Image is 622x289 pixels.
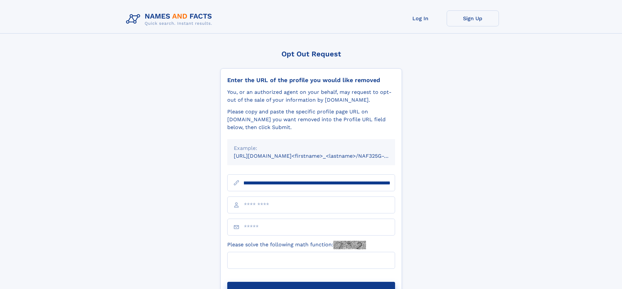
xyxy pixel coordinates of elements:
[227,88,395,104] div: You, or an authorized agent on your behalf, may request to opt-out of the sale of your informatio...
[234,144,389,152] div: Example:
[123,10,217,28] img: Logo Names and Facts
[227,108,395,131] div: Please copy and paste the specific profile page URL on [DOMAIN_NAME] you want removed into the Pr...
[227,77,395,84] div: Enter the URL of the profile you would like removed
[227,241,366,249] label: Please solve the following math function:
[234,153,407,159] small: [URL][DOMAIN_NAME]<firstname>_<lastname>/NAF325G-xxxxxxxx
[447,10,499,26] a: Sign Up
[220,50,402,58] div: Opt Out Request
[394,10,447,26] a: Log In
